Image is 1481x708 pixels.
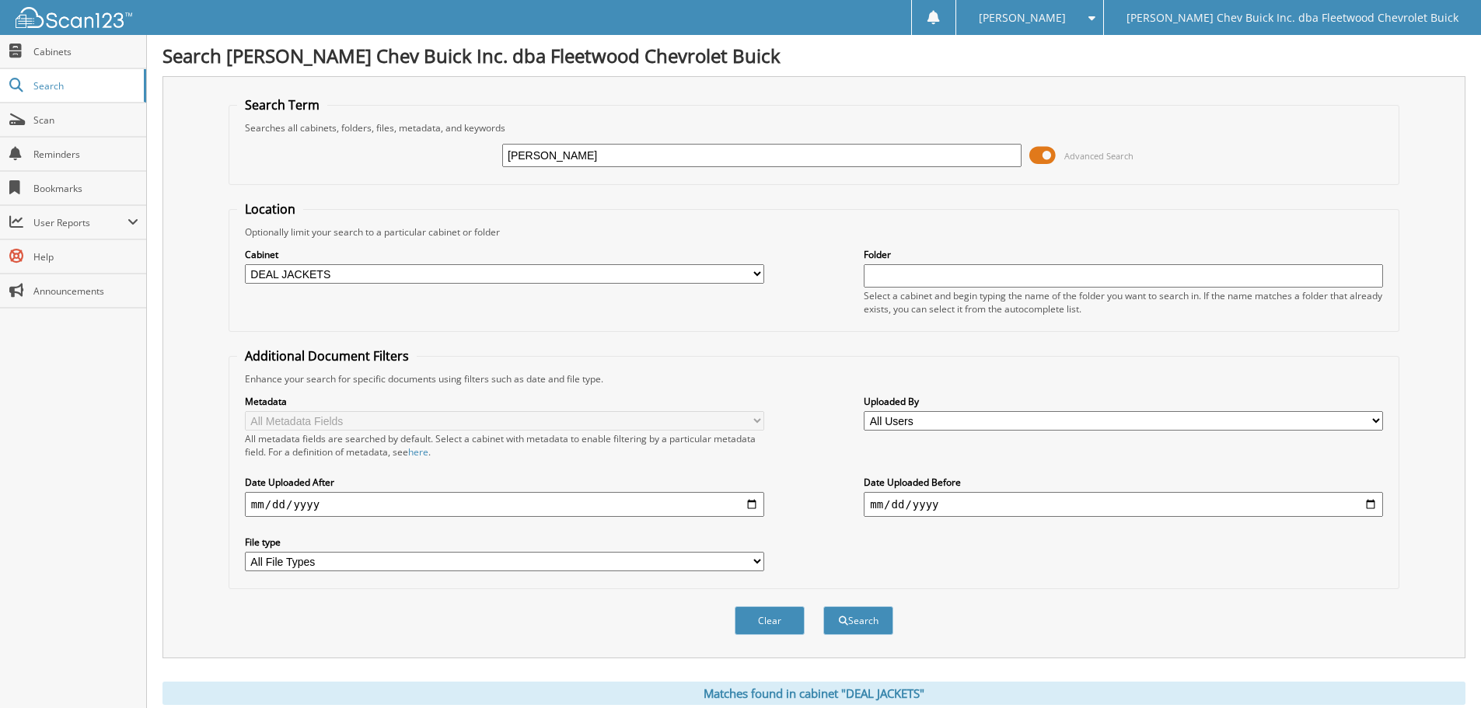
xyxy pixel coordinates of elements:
span: Announcements [33,284,138,298]
label: Metadata [245,395,764,408]
label: Folder [864,248,1383,261]
span: Advanced Search [1064,150,1133,162]
legend: Search Term [237,96,327,113]
span: Reminders [33,148,138,161]
span: [PERSON_NAME] Chev Buick Inc. dba Fleetwood Chevrolet Buick [1126,13,1458,23]
label: Date Uploaded Before [864,476,1383,489]
span: [PERSON_NAME] [979,13,1066,23]
div: Select a cabinet and begin typing the name of the folder you want to search in. If the name match... [864,289,1383,316]
div: Matches found in cabinet "DEAL JACKETS" [162,682,1465,705]
button: Search [823,606,893,635]
span: Search [33,79,136,92]
button: Clear [735,606,805,635]
label: Date Uploaded After [245,476,764,489]
legend: Additional Document Filters [237,347,417,364]
div: Searches all cabinets, folders, files, metadata, and keywords [237,121,1391,134]
div: Optionally limit your search to a particular cabinet or folder [237,225,1391,239]
label: Uploaded By [864,395,1383,408]
label: File type [245,535,764,549]
legend: Location [237,201,303,218]
label: Cabinet [245,248,764,261]
input: start [245,492,764,517]
input: end [864,492,1383,517]
div: Enhance your search for specific documents using filters such as date and file type. [237,372,1391,385]
h1: Search [PERSON_NAME] Chev Buick Inc. dba Fleetwood Chevrolet Buick [162,43,1465,68]
a: here [408,445,428,459]
div: All metadata fields are searched by default. Select a cabinet with metadata to enable filtering b... [245,432,764,459]
span: Bookmarks [33,182,138,195]
span: Cabinets [33,45,138,58]
span: Scan [33,113,138,127]
img: scan123-logo-white.svg [16,7,132,28]
span: Help [33,250,138,263]
span: User Reports [33,216,127,229]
